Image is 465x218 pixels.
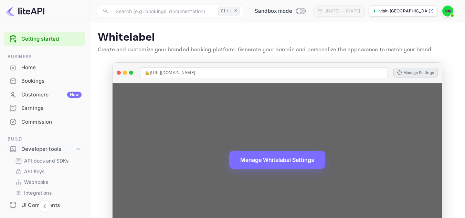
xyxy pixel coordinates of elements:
button: Manage Settings [393,68,438,77]
a: API Keys [15,168,80,175]
p: Integrations [24,189,52,196]
div: Commission [4,115,85,129]
p: API docs and SDKs [24,157,69,164]
div: Earnings [4,102,85,115]
a: CustomersNew [4,88,85,101]
p: Webhooks [24,178,48,186]
div: Developer tools [4,143,85,155]
a: Integrations [15,189,80,196]
div: API Keys [12,166,82,176]
p: Whitelabel [98,31,457,44]
div: API docs and SDKs [12,156,82,166]
div: Developer tools [21,145,75,153]
div: Home [21,64,82,72]
span: 🔒 [URL][DOMAIN_NAME] [145,70,195,76]
div: Webhooks [12,177,82,187]
div: Bookings [21,77,82,85]
div: Switch to Production mode [252,7,308,15]
span: Build [4,135,85,143]
div: Commission [21,118,82,126]
p: API Keys [24,168,44,175]
button: Collapse navigation [39,200,51,212]
button: Manage Whitelabel Settings [229,151,325,169]
p: Create and customize your branded booking platform. Generate your domain and personalize the appe... [98,46,457,54]
div: UI Components [4,199,85,212]
img: Visit Nairobi Now [442,6,453,17]
a: Webhooks [15,178,80,186]
div: Integrations [12,188,82,198]
a: Getting started [21,35,82,43]
img: LiteAPI logo [6,6,44,17]
div: [DATE] — [DATE] [326,8,360,14]
a: API docs and SDKs [15,157,80,164]
p: visit-[GEOGRAPHIC_DATA]-now-x2m6... [379,8,427,14]
span: Sandbox mode [255,7,292,15]
div: Getting started [4,32,85,46]
div: CustomersNew [4,88,85,102]
a: Earnings [4,102,85,114]
div: Bookings [4,74,85,88]
a: UI Components [4,199,85,211]
div: Customers [21,91,82,99]
a: Bookings [4,74,85,87]
div: Earnings [21,104,82,112]
a: Home [4,61,85,74]
a: Commission [4,115,85,128]
div: Ctrl+K [218,7,240,15]
div: UI Components [21,201,82,209]
div: New [67,92,82,98]
span: Business [4,53,85,61]
input: Search (e.g. bookings, documentation) [112,4,215,18]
